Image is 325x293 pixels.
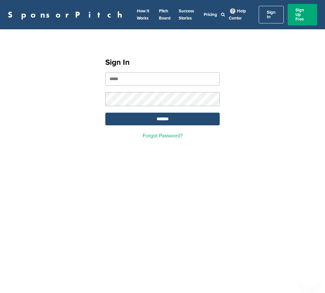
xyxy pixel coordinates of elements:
a: Pricing [204,12,217,17]
a: How It Works [137,8,149,21]
a: Sign Up Free [288,4,317,25]
a: Forgot Password? [143,133,183,139]
h1: Sign In [105,57,220,68]
iframe: Button to launch messaging window [299,267,320,288]
a: Sign In [259,6,284,23]
a: Pitch Board [159,8,171,21]
a: Success Stories [179,8,194,21]
a: Help Center [229,7,246,22]
a: SponsorPitch [8,10,126,19]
